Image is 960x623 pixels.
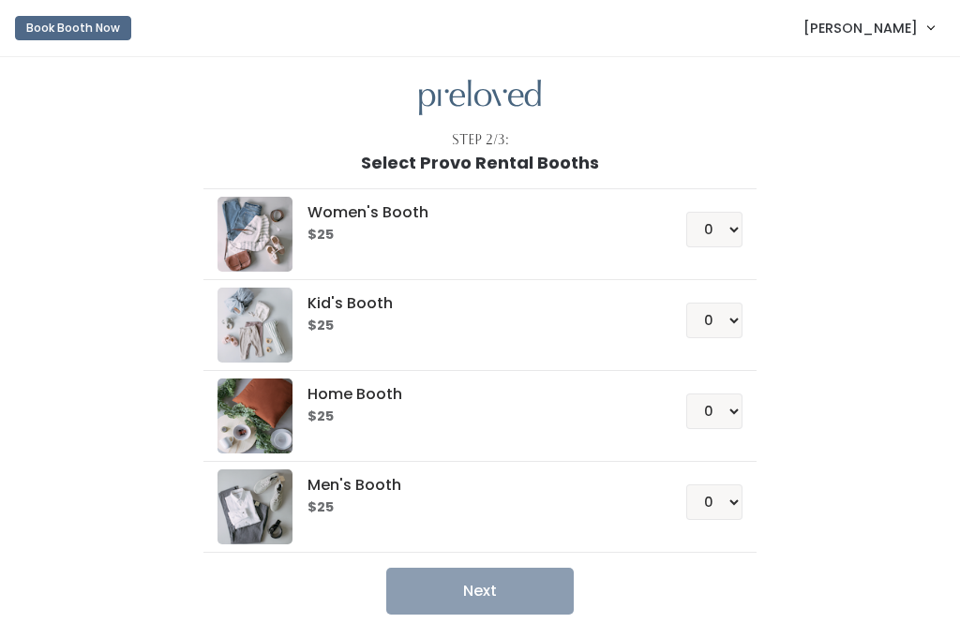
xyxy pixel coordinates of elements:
[785,7,952,48] a: [PERSON_NAME]
[307,319,640,334] h6: $25
[217,378,292,453] img: preloved logo
[803,18,918,38] span: [PERSON_NAME]
[15,16,131,40] button: Book Booth Now
[307,386,640,403] h5: Home Booth
[386,568,574,615] button: Next
[307,477,640,494] h5: Men's Booth
[15,7,131,49] a: Book Booth Now
[307,204,640,221] h5: Women's Booth
[307,409,640,424] h6: $25
[307,228,640,243] h6: $25
[307,500,640,515] h6: $25
[217,469,292,544] img: preloved logo
[217,288,292,363] img: preloved logo
[452,130,509,150] div: Step 2/3:
[307,295,640,312] h5: Kid's Booth
[361,154,599,172] h1: Select Provo Rental Booths
[217,197,292,272] img: preloved logo
[419,80,541,116] img: preloved logo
